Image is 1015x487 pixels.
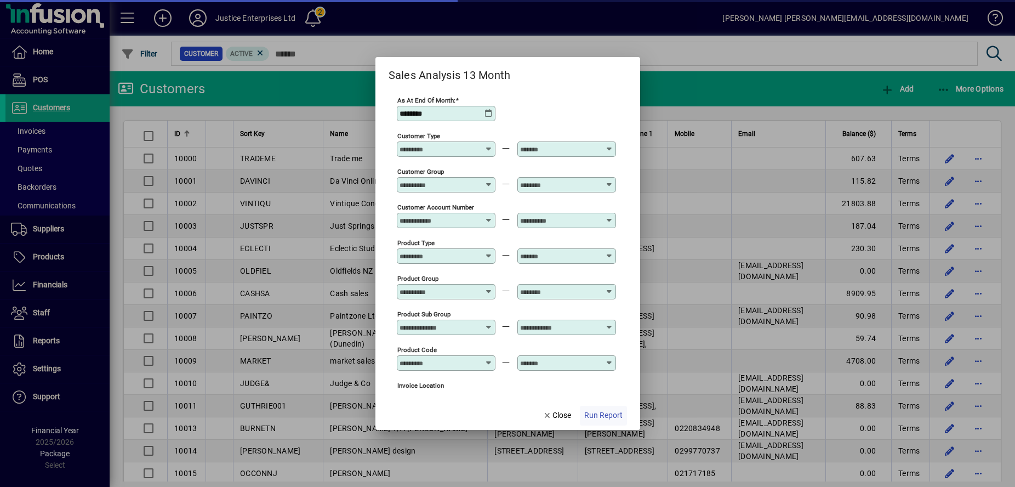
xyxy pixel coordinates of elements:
[538,406,575,426] button: Close
[397,168,444,175] mat-label: Customer Group
[397,310,451,318] mat-label: Product Sub Group
[397,346,437,354] mat-label: Product Code
[397,275,438,282] mat-label: Product Group
[543,410,571,421] span: Close
[397,382,444,389] mat-label: Invoice location
[375,57,524,84] h2: Sales Analysis 13 Month
[397,203,474,211] mat-label: Customer Account Number
[397,97,455,104] mat-label: As at end of month:
[397,132,440,140] mat-label: Customer Type
[580,406,627,426] button: Run Report
[584,410,623,421] span: Run Report
[397,239,435,247] mat-label: Product Type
